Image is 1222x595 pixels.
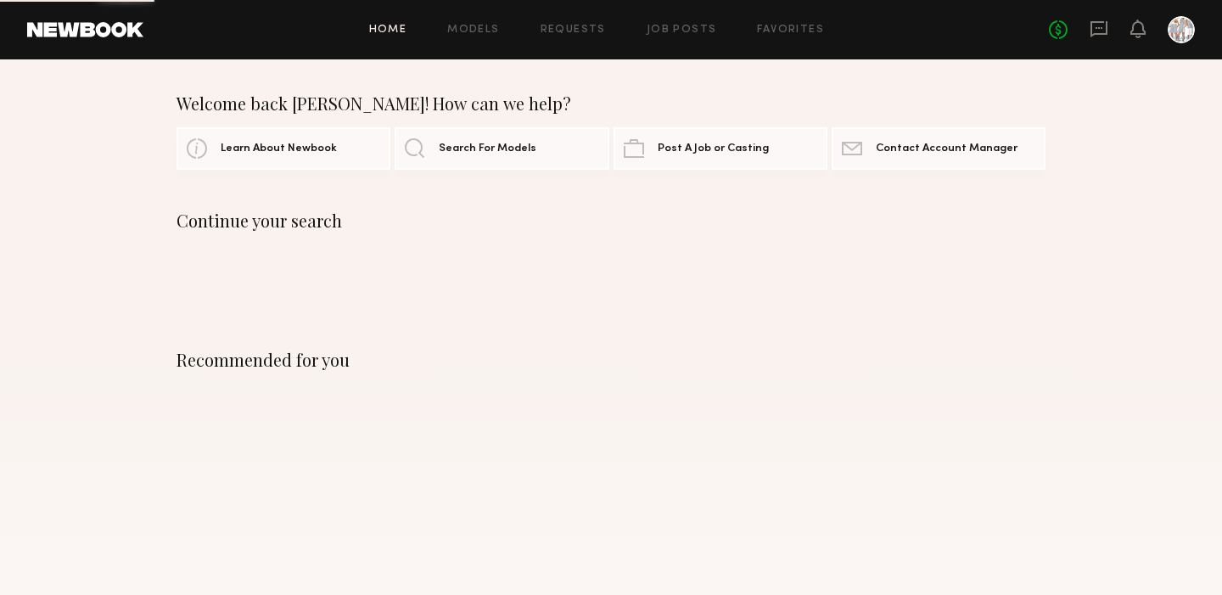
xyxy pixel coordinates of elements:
span: Search For Models [439,143,536,154]
div: Recommended for you [177,350,1045,370]
a: Search For Models [395,127,608,170]
a: Post A Job or Casting [614,127,827,170]
a: Contact Account Manager [832,127,1045,170]
a: Favorites [757,25,824,36]
a: Models [447,25,499,36]
div: Welcome back [PERSON_NAME]! How can we help? [177,93,1045,114]
span: Post A Job or Casting [658,143,769,154]
a: Home [369,25,407,36]
a: Requests [541,25,606,36]
span: Contact Account Manager [876,143,1017,154]
span: Learn About Newbook [221,143,337,154]
div: Continue your search [177,210,1045,231]
a: Learn About Newbook [177,127,390,170]
a: Job Posts [647,25,717,36]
